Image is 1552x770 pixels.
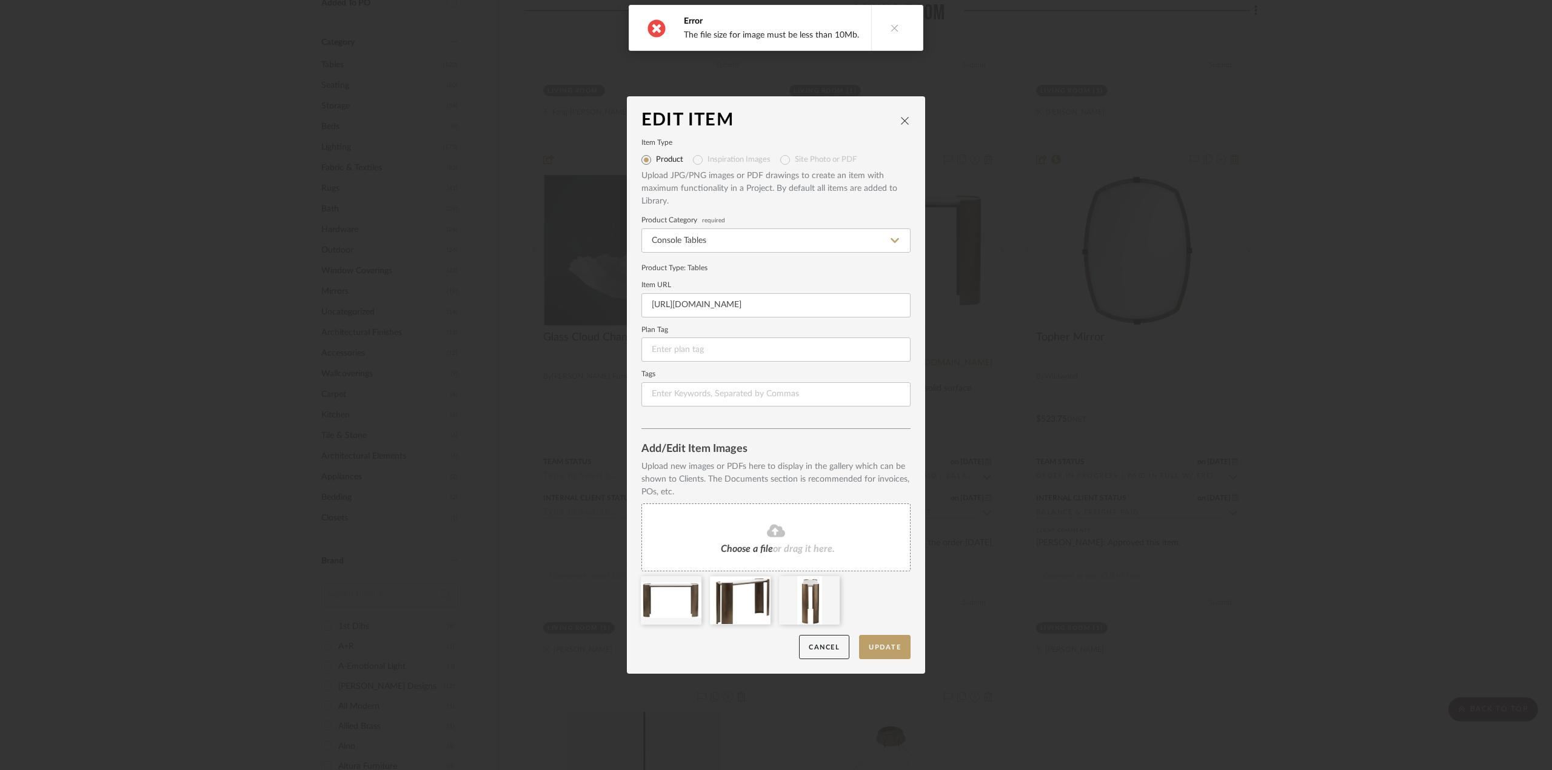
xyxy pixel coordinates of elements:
div: Edit Item [641,111,900,130]
button: Cancel [799,635,849,660]
button: Update [859,635,911,660]
mat-radio-group: Select item type [641,150,911,170]
span: : Tables [684,264,707,271]
div: Upload JPG/PNG images or PDF drawings to create an item with maximum functionality in a Project. ... [641,170,911,208]
span: Choose a file [721,544,773,554]
label: Product [656,155,683,165]
input: Enter plan tag [641,337,911,362]
div: Add/Edit Item Images [641,443,911,456]
label: Tags [641,371,911,377]
input: Enter URL [641,293,911,317]
div: Product Type [641,262,911,273]
label: Item URL [641,282,911,288]
label: Item Type [641,140,911,146]
div: Upload new images or PDFs here to display in the gallery which can be shown to Clients. The Docum... [641,460,911,499]
label: Plan Tag [641,327,911,333]
label: Product Category [641,217,911,224]
span: required [702,218,725,223]
span: or drag it here. [773,544,835,554]
button: close [900,115,911,126]
input: Enter Keywords, Separated by Commas [641,382,911,407]
input: Type a category to search and select [641,228,911,253]
div: The file size for image must be less than 10Mb. [684,30,859,41]
div: Error [684,15,859,27]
